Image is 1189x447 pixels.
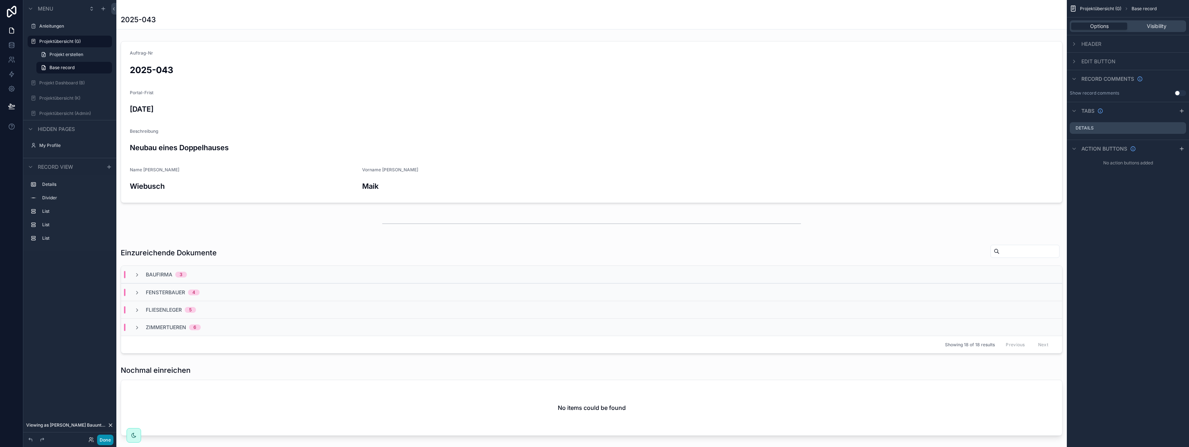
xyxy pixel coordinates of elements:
span: Base record [1132,6,1157,12]
span: Hidden pages [38,125,75,133]
span: Record comments [1081,75,1134,83]
span: Viewing as [PERSON_NAME] Bauunternehmen GmbH [26,422,108,428]
label: Projektübersicht (G) [39,39,108,44]
div: 6 [193,324,196,330]
a: Projekt erstellen [36,49,112,60]
label: Divider [42,195,109,201]
label: Details [42,181,109,187]
span: Action buttons [1081,145,1127,152]
div: Show record comments [1070,90,1119,96]
button: Done [97,435,113,445]
span: Visibility [1147,23,1166,30]
label: My Profile [39,143,111,148]
label: List [42,235,109,241]
div: 3 [180,272,183,278]
div: 5 [189,307,192,313]
label: Projekt Dashboard (B) [39,80,111,86]
span: Header [1081,40,1101,48]
label: List [42,208,109,214]
div: No action buttons added [1067,157,1189,169]
span: Projektübersicht (G) [1080,6,1121,12]
span: Projekt erstellen [49,52,83,57]
span: Record view [38,163,73,171]
span: Base record [49,65,75,71]
h1: 2025-043 [121,15,156,25]
label: Anleitungen [39,23,111,29]
label: Projektübersicht (K) [39,95,111,101]
span: Edit button [1081,58,1116,65]
span: Fensterbauer [146,289,185,296]
div: 4 [192,290,195,295]
span: Tabs [1081,107,1094,115]
span: Baufirma [146,271,172,278]
label: List [42,222,109,228]
label: Projektübersicht (Admin) [39,111,111,116]
span: Fliesenleger [146,306,182,314]
a: Base record [36,62,112,73]
span: Options [1090,23,1109,30]
span: Showing 18 of 18 results [945,342,995,348]
span: Zimmertueren [146,324,186,331]
label: Details [1076,125,1094,131]
span: Menu [38,5,53,12]
div: scrollable content [23,175,116,251]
